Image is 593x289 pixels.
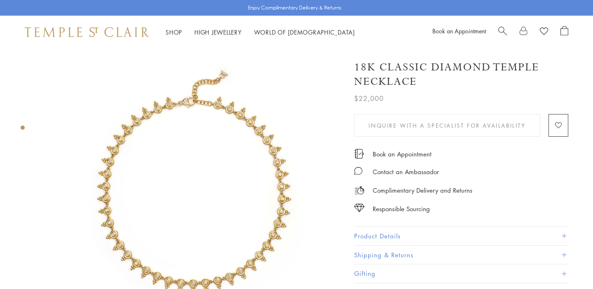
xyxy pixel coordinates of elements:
[552,250,585,281] iframe: Gorgias live chat messenger
[354,149,364,158] img: icon_appointment.svg
[254,28,355,36] a: World of [DEMOGRAPHIC_DATA]World of [DEMOGRAPHIC_DATA]
[560,26,568,38] a: Open Shopping Bag
[373,185,472,196] p: Complimentary Delivery and Returns
[354,60,568,89] h1: 18K Classic Diamond Temple Necklace
[194,28,242,36] a: High JewelleryHigh Jewellery
[373,204,430,214] div: Responsible Sourcing
[354,167,362,175] img: MessageIcon-01_2.svg
[354,246,568,264] button: Shipping & Returns
[21,124,25,136] div: Product gallery navigation
[373,167,439,177] div: Contact an Ambassador
[354,185,364,196] img: icon_delivery.svg
[166,28,182,36] a: ShopShop
[540,26,548,38] a: View Wishlist
[248,4,341,12] p: Enjoy Complimentary Delivery & Returns
[498,26,507,38] a: Search
[354,204,364,212] img: icon_sourcing.svg
[354,114,540,137] button: Inquire With A Specialist for Availability
[25,27,149,37] img: Temple St. Clair
[354,227,568,245] button: Product Details
[354,93,384,104] span: $22,000
[432,27,486,35] a: Book an Appointment
[369,121,525,130] span: Inquire With A Specialist for Availability
[166,27,355,37] nav: Main navigation
[373,149,432,158] a: Book an Appointment
[354,264,568,283] button: Gifting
